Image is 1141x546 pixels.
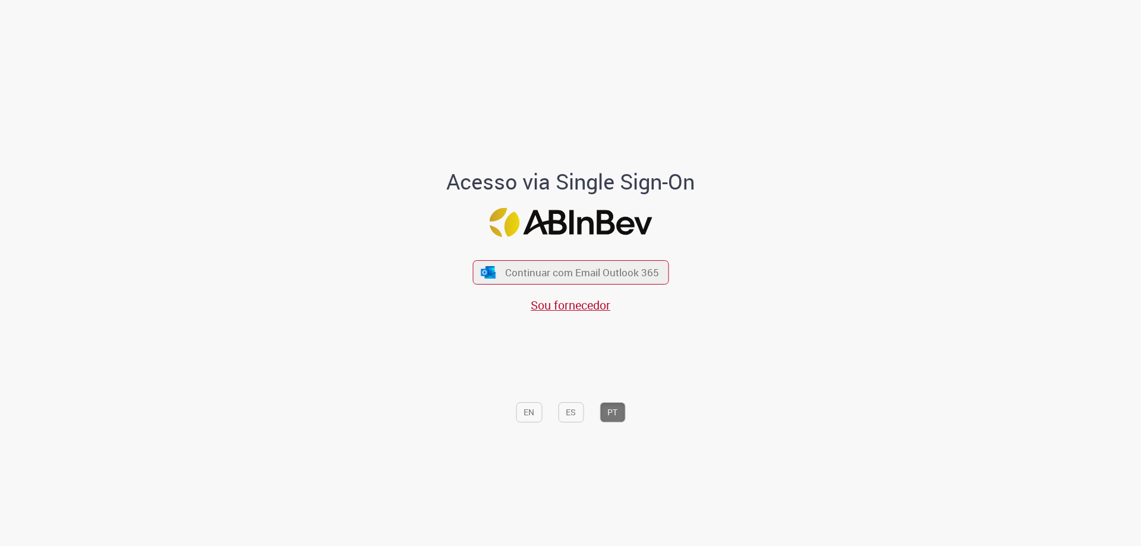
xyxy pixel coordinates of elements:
a: Sou fornecedor [531,297,610,313]
span: Continuar com Email Outlook 365 [505,266,659,279]
button: PT [600,402,625,422]
img: ícone Azure/Microsoft 360 [480,266,497,279]
img: Logo ABInBev [489,208,652,237]
h1: Acesso via Single Sign-On [406,170,736,194]
button: ícone Azure/Microsoft 360 Continuar com Email Outlook 365 [472,260,669,285]
button: ES [558,402,584,422]
button: EN [516,402,542,422]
